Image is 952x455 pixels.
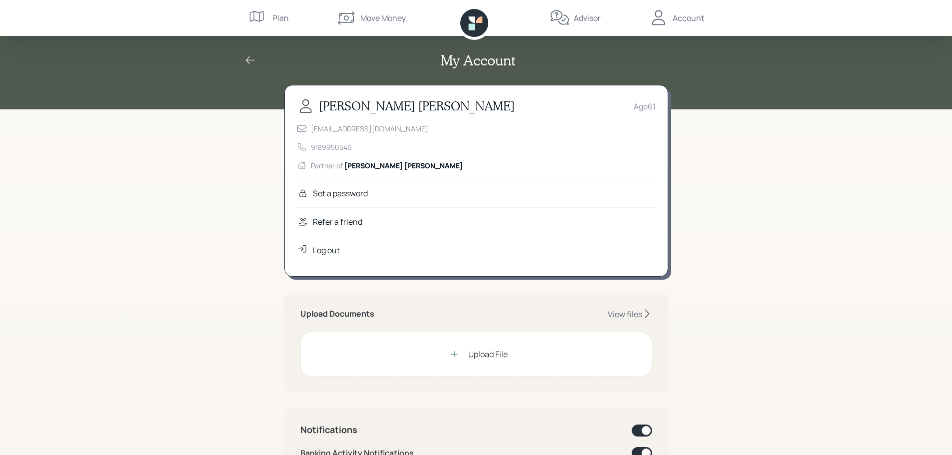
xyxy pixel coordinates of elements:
[313,244,340,256] div: Log out
[360,12,406,24] div: Move Money
[272,12,289,24] div: Plan
[344,161,463,170] span: [PERSON_NAME] [PERSON_NAME]
[634,100,656,112] div: Age 61
[313,187,368,199] div: Set a password
[608,309,642,320] div: View files
[574,12,601,24] div: Advisor
[311,123,428,134] div: [EMAIL_ADDRESS][DOMAIN_NAME]
[300,425,357,436] h4: Notifications
[673,12,704,24] div: Account
[468,348,508,360] div: Upload File
[311,160,463,171] div: Partner of
[319,99,515,113] h3: [PERSON_NAME] [PERSON_NAME]
[313,216,362,228] div: Refer a friend
[441,52,515,69] h2: My Account
[311,142,352,152] div: 9189950546
[300,309,374,319] h5: Upload Documents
